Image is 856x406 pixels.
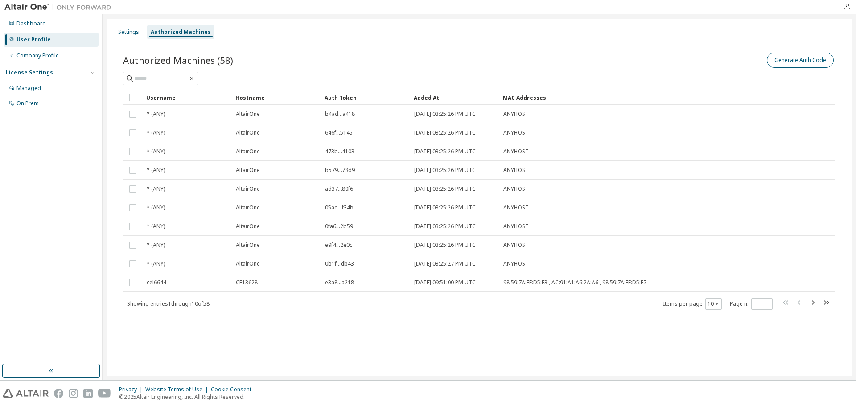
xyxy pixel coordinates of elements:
[127,300,210,308] span: Showing entries 1 through 10 of 58
[6,69,53,76] div: License Settings
[147,167,165,174] span: * (ANY)
[16,100,39,107] div: On Prem
[98,389,111,398] img: youtube.svg
[236,204,260,211] span: AltairOne
[730,298,773,310] span: Page n.
[16,85,41,92] div: Managed
[83,389,93,398] img: linkedin.svg
[503,260,529,267] span: ANYHOST
[503,242,529,249] span: ANYHOST
[147,185,165,193] span: * (ANY)
[503,129,529,136] span: ANYHOST
[211,386,257,393] div: Cookie Consent
[123,54,233,66] span: Authorized Machines (58)
[414,129,476,136] span: [DATE] 03:25:26 PM UTC
[147,111,165,118] span: * (ANY)
[325,185,353,193] span: ad37...80f6
[414,185,476,193] span: [DATE] 03:25:26 PM UTC
[151,29,211,36] div: Authorized Machines
[503,223,529,230] span: ANYHOST
[147,223,165,230] span: * (ANY)
[147,148,165,155] span: * (ANY)
[325,167,355,174] span: b579...78d9
[414,242,476,249] span: [DATE] 03:25:26 PM UTC
[147,260,165,267] span: * (ANY)
[236,185,260,193] span: AltairOne
[325,279,354,286] span: e3a8...a218
[236,279,258,286] span: CE13628
[663,298,722,310] span: Items per page
[147,279,166,286] span: cel6644
[119,386,145,393] div: Privacy
[503,204,529,211] span: ANYHOST
[325,223,353,230] span: 0fa6...2b59
[119,393,257,401] p: © 2025 Altair Engineering, Inc. All Rights Reserved.
[147,242,165,249] span: * (ANY)
[235,90,317,105] div: Hostname
[325,129,353,136] span: 646f...5145
[414,223,476,230] span: [DATE] 03:25:26 PM UTC
[236,148,260,155] span: AltairOne
[414,279,476,286] span: [DATE] 09:51:00 PM UTC
[16,36,51,43] div: User Profile
[503,148,529,155] span: ANYHOST
[503,279,646,286] span: 98:59:7A:FF:D5:E3 , AC:91:A1:A6:2A:A6 , 98:59:7A:FF:D5:E7
[236,111,260,118] span: AltairOne
[236,260,260,267] span: AltairOne
[414,90,496,105] div: Added At
[414,111,476,118] span: [DATE] 03:25:26 PM UTC
[147,129,165,136] span: * (ANY)
[414,148,476,155] span: [DATE] 03:25:26 PM UTC
[236,167,260,174] span: AltairOne
[236,129,260,136] span: AltairOne
[236,223,260,230] span: AltairOne
[3,389,49,398] img: altair_logo.svg
[146,90,228,105] div: Username
[503,111,529,118] span: ANYHOST
[54,389,63,398] img: facebook.svg
[325,90,407,105] div: Auth Token
[145,386,211,393] div: Website Terms of Use
[325,148,354,155] span: 473b...4103
[414,260,476,267] span: [DATE] 03:25:27 PM UTC
[503,185,529,193] span: ANYHOST
[325,111,355,118] span: b4ad...a418
[325,242,352,249] span: e9f4...2e0c
[414,167,476,174] span: [DATE] 03:25:26 PM UTC
[414,204,476,211] span: [DATE] 03:25:26 PM UTC
[325,260,354,267] span: 0b1f...db43
[236,242,260,249] span: AltairOne
[503,167,529,174] span: ANYHOST
[16,52,59,59] div: Company Profile
[147,204,165,211] span: * (ANY)
[767,53,834,68] button: Generate Auth Code
[708,300,720,308] button: 10
[325,204,354,211] span: 05ad...f34b
[503,90,742,105] div: MAC Addresses
[16,20,46,27] div: Dashboard
[4,3,116,12] img: Altair One
[69,389,78,398] img: instagram.svg
[118,29,139,36] div: Settings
